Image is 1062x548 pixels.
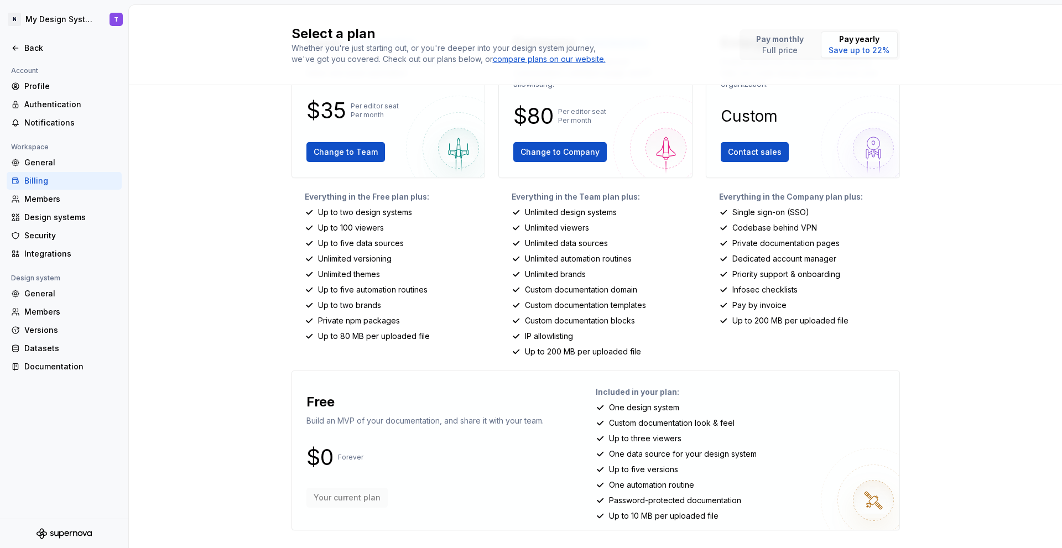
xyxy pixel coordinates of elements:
button: Pay monthlyFull price [742,32,819,58]
div: Notifications [24,117,117,128]
p: Build an MVP of your documentation, and share it with your team. [306,415,544,426]
p: Private documentation pages [732,238,840,249]
p: Up to five automation routines [318,284,428,295]
p: Per editor seat Per month [558,107,606,125]
p: Included in your plan: [596,387,891,398]
p: Free [306,393,335,411]
p: Up to two design systems [318,207,412,218]
p: Dedicated account manager [732,253,836,264]
p: Custom documentation blocks [525,315,635,326]
div: T [114,15,118,24]
p: Unlimited data sources [525,238,608,249]
div: Versions [24,325,117,336]
a: Datasets [7,340,122,357]
p: Up to five versions [609,464,678,475]
p: Unlimited themes [318,269,380,280]
p: Pay yearly [829,34,889,45]
p: Codebase behind VPN [732,222,817,233]
a: General [7,154,122,171]
button: Change to Team [306,142,385,162]
p: Up to 200 MB per uploaded file [525,346,641,357]
p: Up to 200 MB per uploaded file [732,315,848,326]
span: Change to Company [520,147,600,158]
p: Up to 10 MB per uploaded file [609,510,719,521]
div: Back [24,43,117,54]
p: Everything in the Company plan plus: [719,191,900,202]
a: Profile [7,77,122,95]
span: Change to Team [314,147,378,158]
button: Pay yearlySave up to 22% [821,32,898,58]
a: Members [7,303,122,321]
a: Versions [7,321,122,339]
p: Everything in the Free plan plus: [305,191,486,202]
div: Design system [7,272,65,285]
a: Design systems [7,208,122,226]
p: Up to two brands [318,300,381,311]
div: General [24,157,117,168]
p: Up to five data sources [318,238,404,249]
span: Contact sales [728,147,782,158]
div: Datasets [24,343,117,354]
p: IP allowlisting [525,331,573,342]
p: Unlimited viewers [525,222,589,233]
div: General [24,288,117,299]
p: Pay by invoice [732,300,787,311]
a: Documentation [7,358,122,375]
p: Unlimited brands [525,269,586,280]
div: Security [24,230,117,241]
div: Workspace [7,140,53,154]
a: Billing [7,172,122,190]
a: Security [7,227,122,244]
p: Unlimited versioning [318,253,392,264]
svg: Supernova Logo [37,528,92,539]
div: Members [24,306,117,317]
a: Members [7,190,122,208]
p: Custom [721,109,778,123]
div: Account [7,64,43,77]
p: Single sign-on (SSO) [732,207,809,218]
div: Billing [24,175,117,186]
p: One automation routine [609,479,694,490]
p: Up to three viewers [609,433,681,444]
p: Infosec checklists [732,284,798,295]
p: Up to 100 viewers [318,222,384,233]
p: Unlimited automation routines [525,253,632,264]
p: Unlimited design systems [525,207,617,218]
p: Up to 80 MB per uploaded file [318,331,430,342]
p: Per editor seat Per month [351,102,399,119]
p: Custom documentation domain [525,284,637,295]
p: Everything in the Team plan plus: [512,191,693,202]
p: $35 [306,104,346,117]
div: Design systems [24,212,117,223]
a: Integrations [7,245,122,263]
p: Forever [338,453,363,462]
h2: Select a plan [291,25,726,43]
div: Members [24,194,117,205]
div: Authentication [24,99,117,110]
p: Password-protected documentation [609,495,741,506]
a: General [7,285,122,302]
p: One data source for your design system [609,448,757,460]
button: Contact sales [721,142,789,162]
a: Back [7,39,122,57]
div: Whether you're just starting out, or you're deeper into your design system journey, we've got you... [291,43,612,65]
div: My Design System [25,14,96,25]
div: Profile [24,81,117,92]
p: Private npm packages [318,315,400,326]
p: Priority support & onboarding [732,269,840,280]
p: Pay monthly [756,34,804,45]
div: N [8,13,21,26]
p: One design system [609,402,679,413]
p: Save up to 22% [829,45,889,56]
p: Full price [756,45,804,56]
a: Notifications [7,114,122,132]
a: compare plans on our website. [493,54,606,65]
p: Custom documentation templates [525,300,646,311]
button: Change to Company [513,142,607,162]
div: Integrations [24,248,117,259]
p: $0 [306,451,334,464]
a: Authentication [7,96,122,113]
p: $80 [513,109,554,123]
